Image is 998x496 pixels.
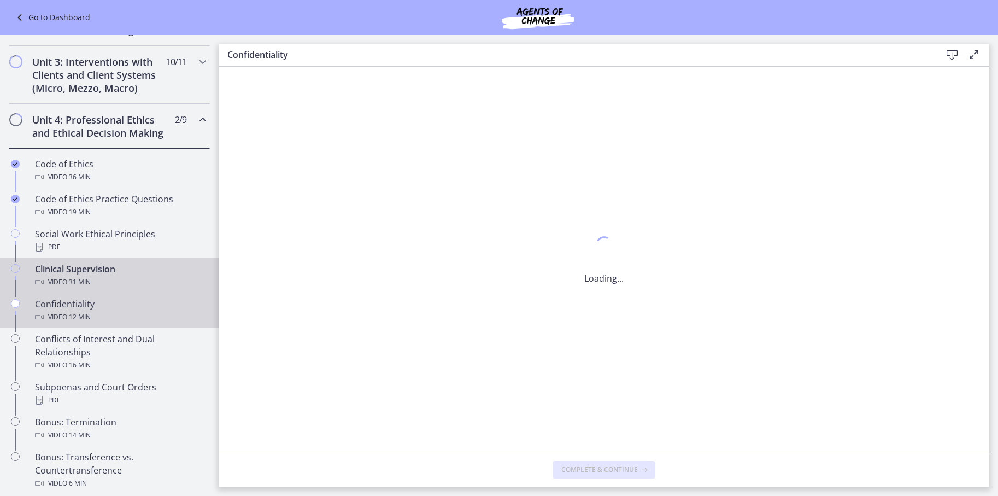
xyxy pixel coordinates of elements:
[227,48,924,61] h3: Confidentiality
[35,157,206,184] div: Code of Ethics
[472,4,603,31] img: Agents of Change
[35,381,206,407] div: Subpoenas and Court Orders
[553,461,655,479] button: Complete & continue
[35,416,206,442] div: Bonus: Termination
[166,55,186,68] span: 10 / 11
[35,477,206,490] div: Video
[67,206,91,219] span: · 19 min
[175,113,186,126] span: 2 / 9
[35,451,206,490] div: Bonus: Transference vs. Countertransference
[35,227,206,254] div: Social Work Ethical Principles
[67,429,91,442] span: · 14 min
[67,477,87,490] span: · 6 min
[11,160,20,168] i: Completed
[35,311,206,324] div: Video
[35,262,206,289] div: Clinical Supervision
[35,394,206,407] div: PDF
[584,234,624,259] div: 1
[35,192,206,219] div: Code of Ethics Practice Questions
[35,297,206,324] div: Confidentiality
[32,55,166,95] h2: Unit 3: Interventions with Clients and Client Systems (Micro, Mezzo, Macro)
[35,241,206,254] div: PDF
[35,429,206,442] div: Video
[35,332,206,372] div: Conflicts of Interest and Dual Relationships
[35,206,206,219] div: Video
[35,171,206,184] div: Video
[11,195,20,203] i: Completed
[67,359,91,372] span: · 16 min
[13,11,90,24] a: Go to Dashboard
[561,465,638,474] span: Complete & continue
[35,359,206,372] div: Video
[32,113,166,139] h2: Unit 4: Professional Ethics and Ethical Decision Making
[67,171,91,184] span: · 36 min
[67,276,91,289] span: · 31 min
[67,311,91,324] span: · 12 min
[35,276,206,289] div: Video
[584,272,624,285] p: Loading...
